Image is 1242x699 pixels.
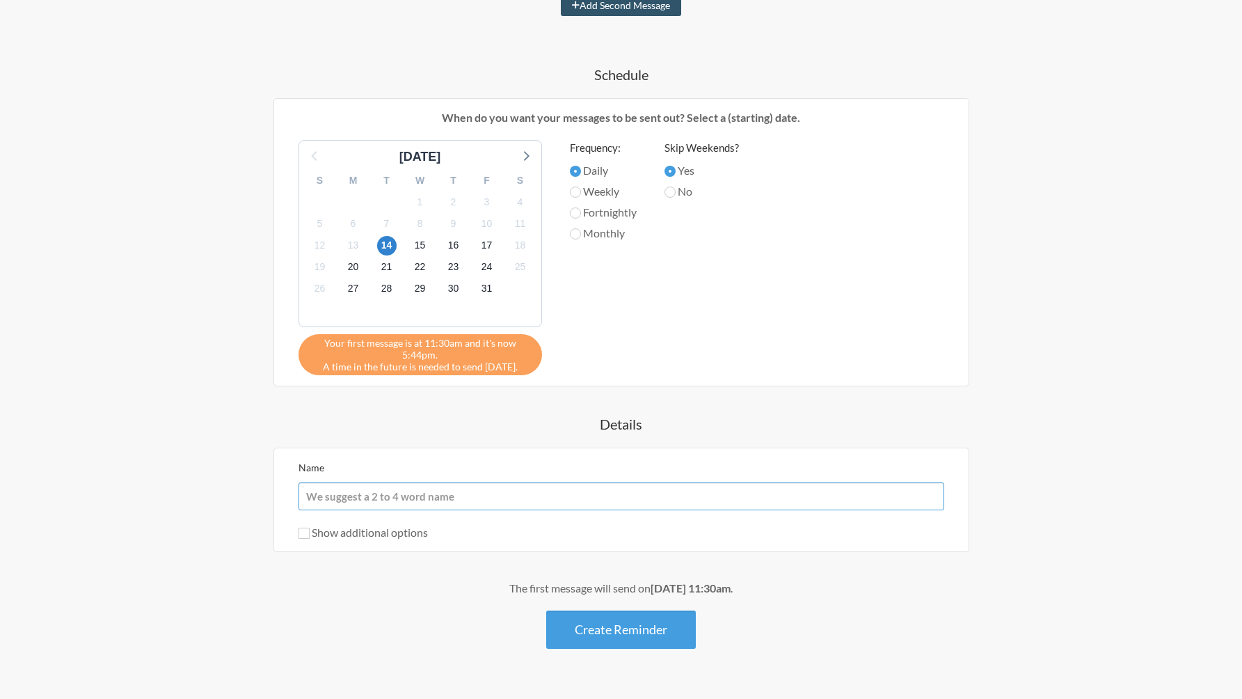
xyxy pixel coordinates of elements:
[570,140,637,156] label: Frequency:
[377,236,397,256] span: Friday, November 14, 2025
[444,279,463,299] span: Sunday, November 30, 2025
[344,236,363,256] span: Thursday, November 13, 2025
[477,214,497,233] span: Monday, November 10, 2025
[394,148,447,166] div: [DATE]
[477,258,497,277] span: Monday, November 24, 2025
[303,170,337,191] div: S
[411,214,430,233] span: Saturday, November 8, 2025
[337,170,370,191] div: M
[298,528,310,539] input: Show additional options
[310,279,330,299] span: Wednesday, November 26, 2025
[570,204,637,221] label: Fortnightly
[570,225,637,242] label: Monthly
[570,187,581,198] input: Weekly
[310,214,330,233] span: Wednesday, November 5, 2025
[444,258,463,277] span: Sunday, November 23, 2025
[570,228,581,239] input: Monthly
[444,214,463,233] span: Sunday, November 9, 2025
[477,279,497,299] span: Monday, December 1, 2025
[664,183,739,200] label: No
[285,109,958,126] p: When do you want your messages to be sent out? Select a (starting) date.
[310,258,330,277] span: Wednesday, November 19, 2025
[570,183,637,200] label: Weekly
[344,214,363,233] span: Thursday, November 6, 2025
[664,187,676,198] input: No
[411,279,430,299] span: Saturday, November 29, 2025
[664,140,739,156] label: Skip Weekends?
[344,279,363,299] span: Thursday, November 27, 2025
[570,166,581,177] input: Daily
[377,279,397,299] span: Friday, November 28, 2025
[570,162,637,179] label: Daily
[511,236,530,256] span: Tuesday, November 18, 2025
[344,258,363,277] span: Thursday, November 20, 2025
[377,214,397,233] span: Friday, November 7, 2025
[411,192,430,212] span: Saturday, November 1, 2025
[664,162,739,179] label: Yes
[298,526,428,539] label: Show additional options
[298,462,324,473] label: Name
[444,192,463,212] span: Sunday, November 2, 2025
[370,170,404,191] div: T
[444,236,463,256] span: Sunday, November 16, 2025
[411,236,430,256] span: Saturday, November 15, 2025
[309,337,532,361] span: Your first message is at 11:30am and it's now 5:44pm.
[404,170,437,191] div: W
[477,192,497,212] span: Monday, November 3, 2025
[511,214,530,233] span: Tuesday, November 11, 2025
[218,580,1025,597] div: The first message will send on .
[411,258,430,277] span: Saturday, November 22, 2025
[298,334,542,375] div: A time in the future is needed to send [DATE].
[218,65,1025,84] h4: Schedule
[664,166,676,177] input: Yes
[511,192,530,212] span: Tuesday, November 4, 2025
[504,170,537,191] div: S
[377,258,397,277] span: Friday, November 21, 2025
[511,258,530,277] span: Tuesday, November 25, 2025
[310,236,330,256] span: Wednesday, November 12, 2025
[298,482,944,510] input: We suggest a 2 to 4 word name
[437,170,470,191] div: T
[470,170,504,191] div: F
[570,207,581,219] input: Fortnightly
[546,611,696,649] button: Create Reminder
[218,414,1025,434] h4: Details
[477,236,497,256] span: Monday, November 17, 2025
[651,581,731,595] strong: [DATE] 11:30am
